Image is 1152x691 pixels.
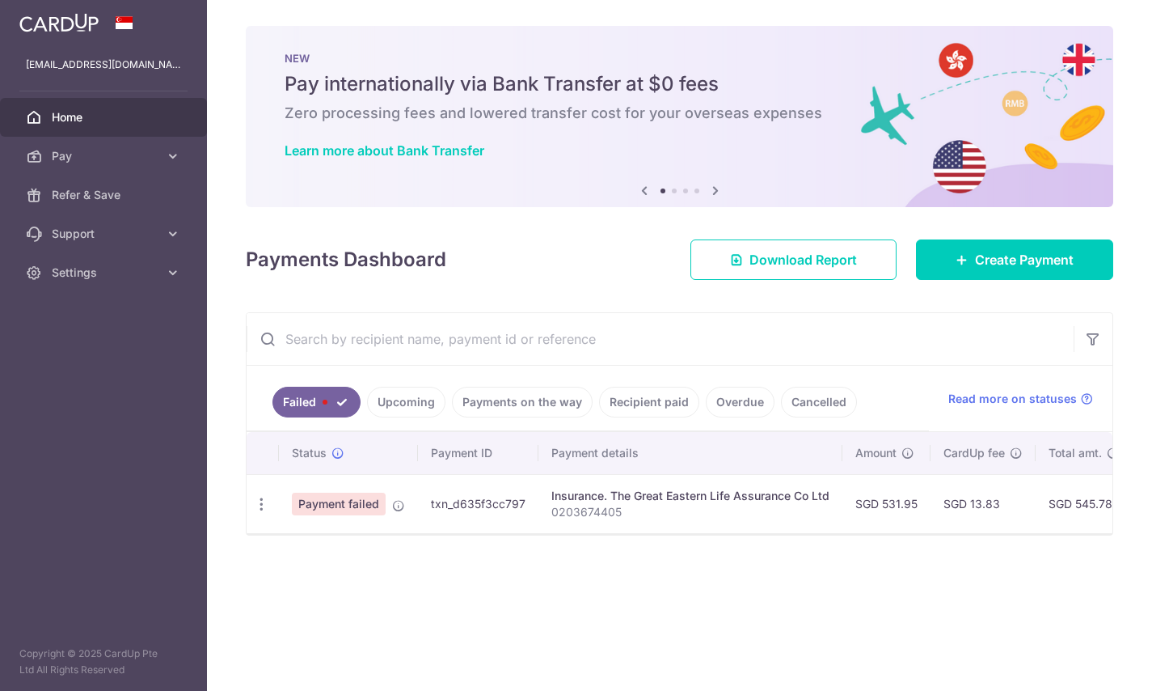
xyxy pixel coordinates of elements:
th: Payment ID [418,432,538,474]
span: Total amt. [1049,445,1102,461]
td: SGD 13.83 [930,474,1036,533]
span: Create Payment [975,250,1074,269]
a: Cancelled [781,387,857,418]
span: Pay [52,148,158,164]
span: Refer & Save [52,187,158,203]
div: Insurance. The Great Eastern Life Assurance Co Ltd [551,488,829,504]
a: Failed [272,387,361,418]
h6: Zero processing fees and lowered transfer cost for your overseas expenses [285,104,1074,123]
a: Create Payment [916,240,1113,280]
a: Overdue [706,387,774,418]
span: Download Report [749,250,857,269]
a: Download Report [690,240,897,280]
th: Payment details [538,432,842,474]
span: Home [52,109,158,125]
p: NEW [285,52,1074,65]
td: SGD 531.95 [842,474,930,533]
p: [EMAIL_ADDRESS][DOMAIN_NAME] [26,57,181,73]
p: 0203674405 [551,504,829,520]
a: Recipient paid [599,387,699,418]
span: Settings [52,265,158,281]
span: Amount [855,445,897,461]
span: Support [52,226,158,242]
span: Payment failed [292,493,386,515]
img: CardUp [19,13,99,32]
h4: Payments Dashboard [246,245,446,274]
a: Upcoming [367,387,445,418]
span: CardUp fee [943,445,1005,461]
img: Bank transfer banner [246,26,1113,207]
input: Search by recipient name, payment id or reference [247,313,1074,365]
td: SGD 545.78 [1036,474,1133,533]
a: Payments on the way [452,387,593,418]
a: Read more on statuses [948,391,1093,407]
span: Read more on statuses [948,391,1077,407]
iframe: Opens a widget where you can find more information [1048,642,1136,683]
td: txn_d635f3cc797 [418,474,538,533]
a: Learn more about Bank Transfer [285,142,484,159]
span: Status [292,445,327,461]
h5: Pay internationally via Bank Transfer at $0 fees [285,71,1074,97]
